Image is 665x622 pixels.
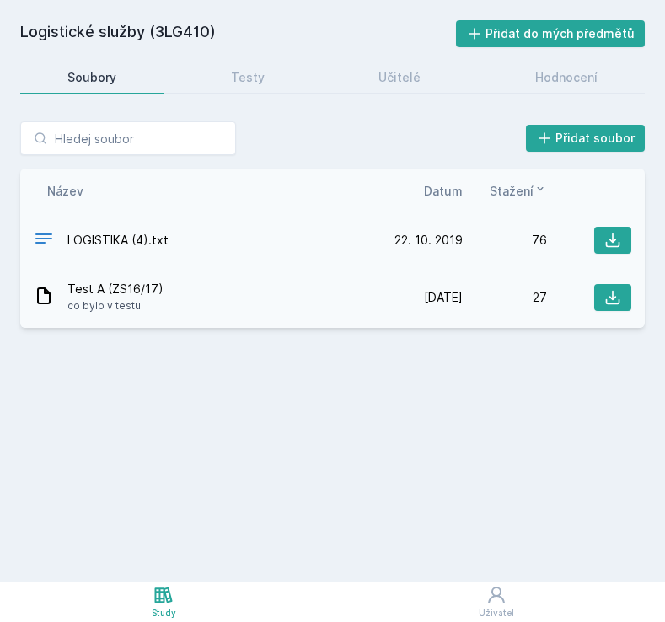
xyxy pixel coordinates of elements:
[479,607,514,619] div: Uživatel
[20,61,164,94] a: Soubory
[67,232,169,249] span: LOGISTIKA (4).txt
[456,20,646,47] button: Přidat do mých předmětů
[424,182,463,200] button: Datum
[231,69,265,86] div: Testy
[34,228,54,253] div: TXT
[490,182,534,200] span: Stažení
[67,281,164,298] span: Test A (ZS16/17)
[184,61,312,94] a: Testy
[526,125,646,152] button: Přidat soubor
[152,607,176,619] div: Study
[488,61,645,94] a: Hodnocení
[535,69,598,86] div: Hodnocení
[47,182,83,200] button: Název
[67,69,116,86] div: Soubory
[332,61,469,94] a: Učitelé
[67,298,164,314] span: co bylo v testu
[463,289,547,306] div: 27
[424,289,463,306] span: [DATE]
[20,121,236,155] input: Hledej soubor
[20,20,456,47] h2: Logistické služby (3LG410)
[394,232,463,249] span: 22. 10. 2019
[463,232,547,249] div: 76
[378,69,421,86] div: Učitelé
[490,182,547,200] button: Stažení
[327,582,665,622] a: Uživatel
